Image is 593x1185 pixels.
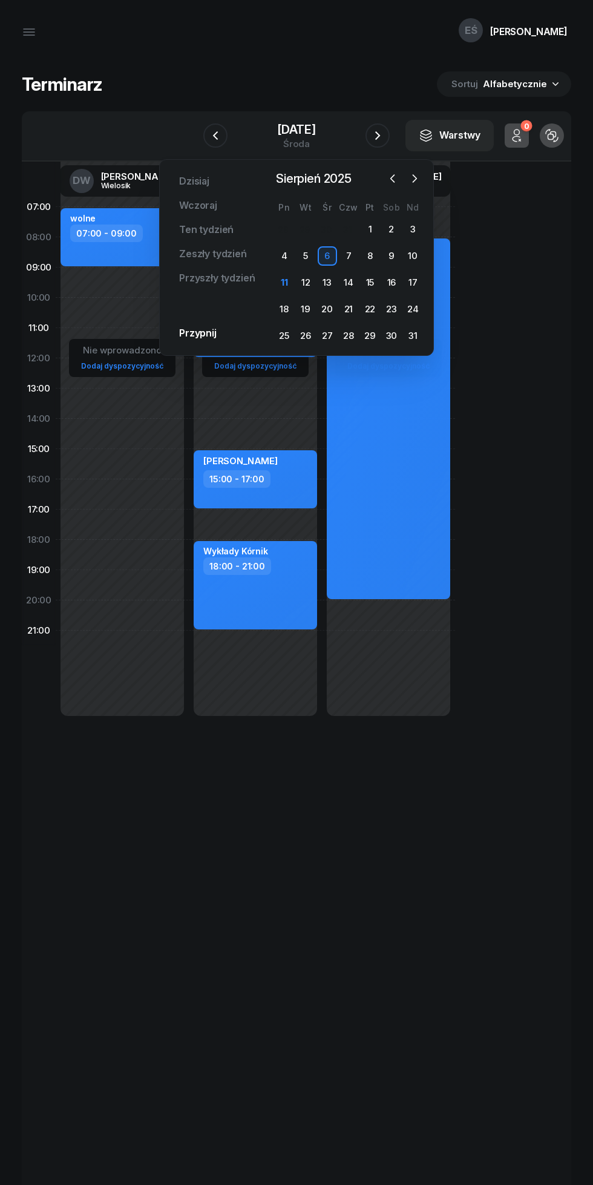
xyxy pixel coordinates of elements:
[437,71,571,97] button: Sortuj Alfabetycznie
[318,300,337,319] div: 20
[73,176,91,186] span: DW
[76,343,168,358] div: Nie wprowadzono
[360,246,379,266] div: 8
[300,225,310,235] div: 29
[403,273,422,292] div: 17
[22,252,56,283] div: 09:00
[419,128,480,143] div: Warstwy
[277,139,316,148] div: środa
[274,202,295,212] div: Pn
[360,273,379,292] div: 15
[382,246,401,266] div: 9
[70,213,96,223] div: wolne
[403,300,422,319] div: 24
[359,202,381,212] div: Pt
[22,525,56,555] div: 18:00
[490,27,568,36] div: [PERSON_NAME]
[275,246,294,266] div: 4
[382,220,401,239] div: 2
[169,266,264,291] a: Przyszły tydzień
[343,225,352,235] div: 31
[169,194,227,218] a: Wczoraj
[275,273,294,292] div: 11
[339,300,358,319] div: 21
[405,120,494,151] button: Warstwy
[382,273,401,292] div: 16
[22,555,56,585] div: 19:00
[338,202,359,212] div: Czw
[278,225,289,235] div: 28
[381,202,402,212] div: Sob
[339,326,358,346] div: 28
[209,359,301,373] a: Dodaj dyspozycyjność
[339,246,358,266] div: 7
[169,242,257,266] a: Zeszły tydzień
[169,169,219,194] a: Dzisiaj
[339,273,358,292] div: 14
[360,326,379,346] div: 29
[169,218,243,242] a: Ten tydzień
[403,246,422,266] div: 10
[203,546,268,556] div: Wykłady Kórnik
[318,326,337,346] div: 27
[296,246,315,266] div: 5
[22,73,102,95] h1: Terminarz
[403,220,422,239] div: 3
[76,359,168,373] a: Dodaj dyspozycyjność
[22,434,56,464] div: 15:00
[275,300,294,319] div: 18
[360,300,379,319] div: 22
[295,202,316,212] div: Wt
[76,340,168,376] button: Nie wprowadzonoDodaj dyspozycyjność
[318,246,337,266] div: 6
[22,464,56,494] div: 16:00
[22,313,56,343] div: 11:00
[316,202,338,212] div: Śr
[277,123,316,136] div: [DATE]
[203,470,270,488] div: 15:00 - 17:00
[465,25,477,36] span: EŚ
[403,326,422,346] div: 31
[275,326,294,346] div: 25
[520,120,532,132] div: 0
[22,615,56,646] div: 21:00
[169,321,226,346] a: Przypnij
[70,225,143,242] div: 07:00 - 09:00
[271,169,356,188] span: Sierpień 2025
[203,557,271,575] div: 18:00 - 21:00
[296,300,315,319] div: 19
[203,455,278,467] span: [PERSON_NAME]
[382,326,401,346] div: 30
[22,192,56,222] div: 07:00
[296,326,315,346] div: 26
[382,300,401,319] div: 23
[60,165,185,197] a: DW[PERSON_NAME]Wielosik
[483,78,547,90] span: Alfabetycznie
[22,585,56,615] div: 20:00
[296,273,315,292] div: 12
[22,343,56,373] div: 12:00
[321,225,332,235] div: 30
[101,172,175,181] div: [PERSON_NAME]
[318,273,337,292] div: 13
[451,76,480,92] span: Sortuj
[22,494,56,525] div: 17:00
[505,123,529,148] button: 0
[101,182,159,189] div: Wielosik
[22,283,56,313] div: 10:00
[22,404,56,434] div: 14:00
[402,202,424,212] div: Nd
[22,222,56,252] div: 08:00
[22,373,56,404] div: 13:00
[360,220,379,239] div: 1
